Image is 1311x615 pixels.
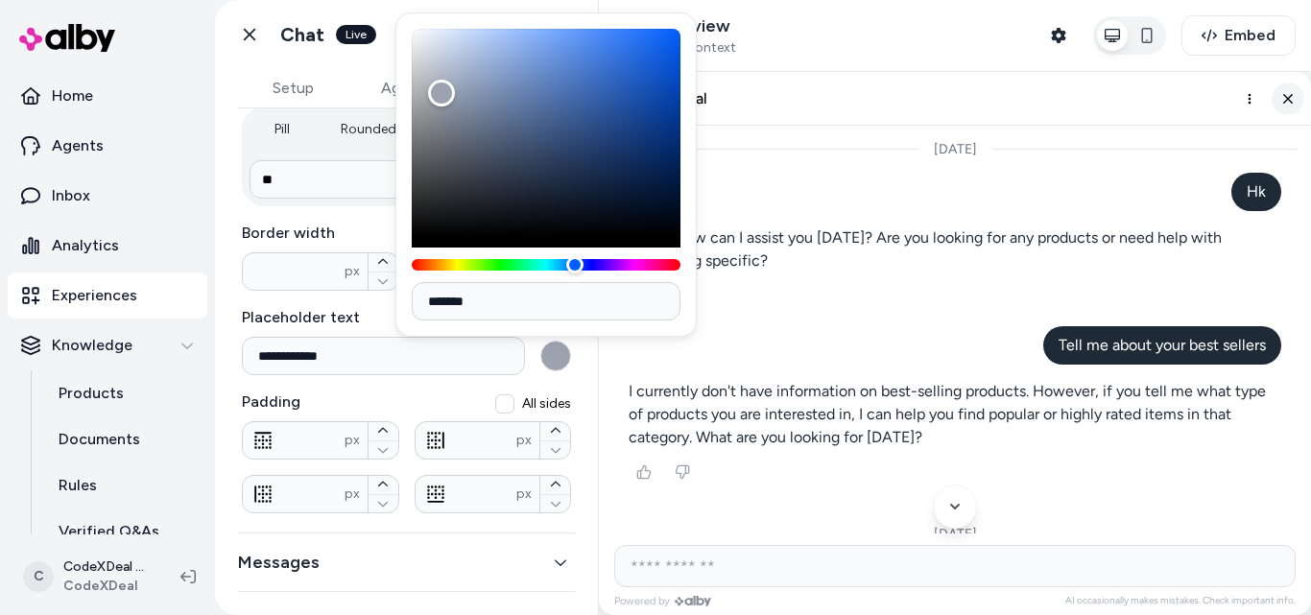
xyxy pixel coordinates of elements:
[12,546,165,607] button: CCodeXDeal ShopifyCodeXDeal
[63,577,150,596] span: CodeXDeal
[52,134,104,157] p: Agents
[246,110,318,149] button: Pill
[664,15,736,37] p: Preview
[63,557,150,577] p: CodeXDeal Shopify
[39,509,207,555] a: Verified Q&As
[8,173,207,219] a: Inbox
[8,272,207,319] a: Experiences
[8,223,207,269] a: Analytics
[242,306,571,329] label: Placeholder text
[59,520,159,543] p: Verified Q&As
[280,23,324,47] h1: Chat
[336,25,376,44] div: Live
[238,549,575,576] button: Messages
[59,474,97,497] p: Rules
[1225,24,1275,47] span: Embed
[242,390,571,414] label: Padding
[516,485,532,504] span: px
[322,110,416,149] button: Rounded
[52,184,90,207] p: Inbox
[664,39,736,57] span: No Context
[345,485,360,504] span: px
[238,69,347,107] button: Setup
[345,431,360,450] span: px
[522,394,571,414] span: All sides
[1181,15,1296,56] button: Embed
[23,561,54,592] span: C
[59,382,124,405] p: Products
[412,29,680,236] div: Color
[347,69,457,107] button: Agent
[52,334,132,357] p: Knowledge
[242,222,399,245] label: Border width
[52,234,119,257] p: Analytics
[412,259,680,271] div: Hue
[8,322,207,368] button: Knowledge
[39,370,207,416] a: Products
[39,462,207,509] a: Rules
[52,84,93,107] p: Home
[495,394,514,414] button: All sides
[516,431,532,450] span: px
[52,284,137,307] p: Experiences
[39,416,207,462] a: Documents
[345,262,360,281] span: px
[8,73,207,119] a: Home
[59,428,140,451] p: Documents
[8,123,207,169] a: Agents
[19,24,115,52] img: alby Logo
